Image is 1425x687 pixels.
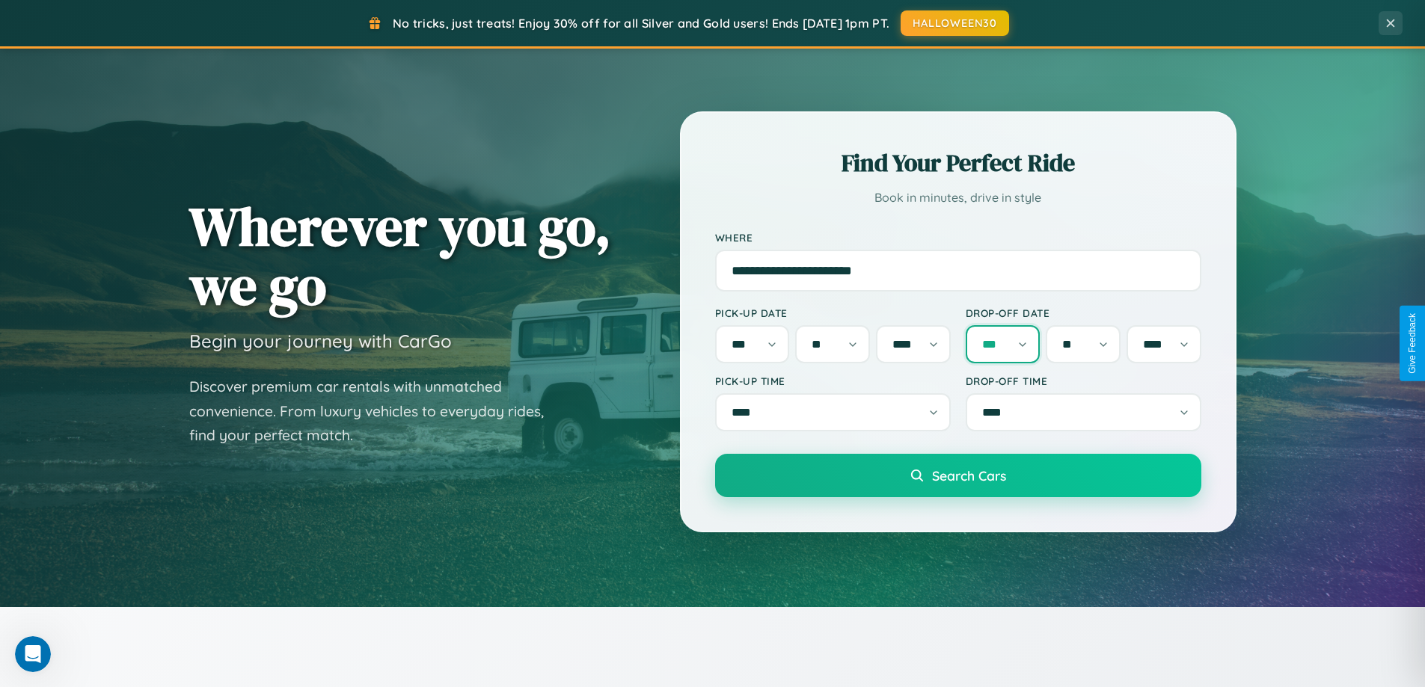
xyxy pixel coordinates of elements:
label: Where [715,231,1201,244]
h3: Begin your journey with CarGo [189,330,452,352]
label: Pick-up Date [715,306,951,319]
button: Search Cars [715,454,1201,497]
div: Give Feedback [1407,313,1418,374]
iframe: Intercom live chat [15,636,51,672]
label: Drop-off Date [966,306,1201,319]
p: Book in minutes, drive in style [715,187,1201,209]
p: Discover premium car rentals with unmatched convenience. From luxury vehicles to everyday rides, ... [189,375,563,448]
label: Drop-off Time [966,375,1201,387]
h2: Find Your Perfect Ride [715,147,1201,179]
h1: Wherever you go, we go [189,197,611,315]
button: HALLOWEEN30 [901,10,1009,36]
span: No tricks, just treats! Enjoy 30% off for all Silver and Gold users! Ends [DATE] 1pm PT. [393,16,889,31]
label: Pick-up Time [715,375,951,387]
span: Search Cars [932,467,1006,484]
